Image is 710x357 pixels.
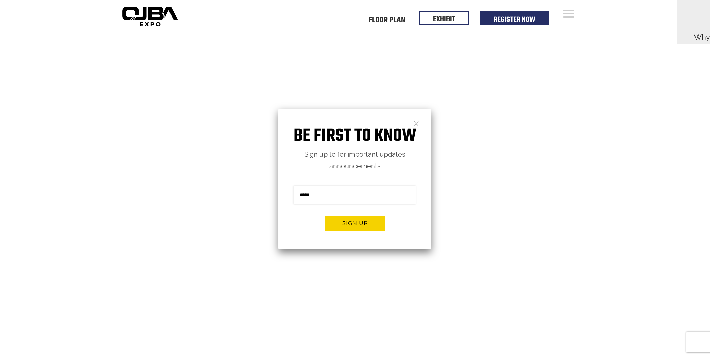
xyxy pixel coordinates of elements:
a: Close [413,120,419,126]
button: Sign up [325,216,385,231]
p: Sign up to for important updates announcements [278,149,431,172]
h1: Be first to know [278,126,431,147]
a: Register Now [494,14,535,25]
a: EXHIBIT [433,13,455,25]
